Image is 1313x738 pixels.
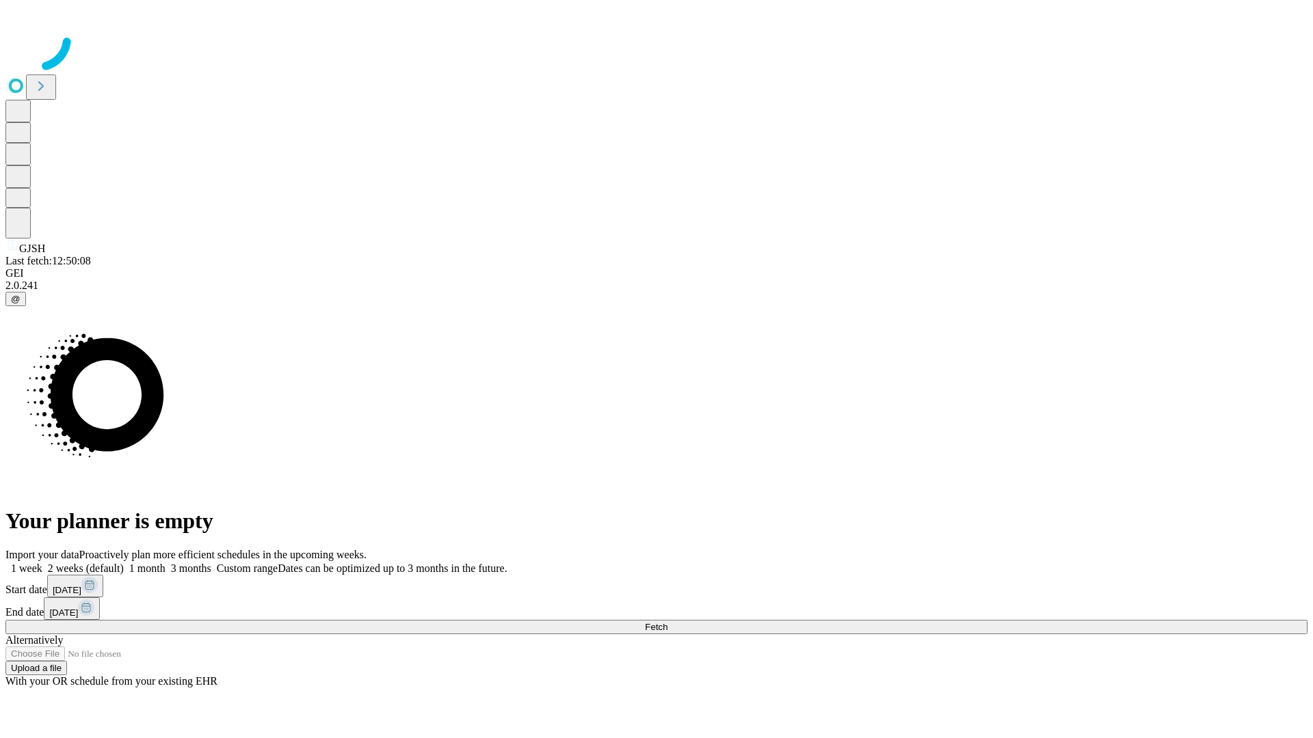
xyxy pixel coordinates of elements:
[645,622,667,632] span: Fetch
[19,243,45,254] span: GJSH
[5,255,91,266] span: Last fetch: 12:50:08
[5,597,1308,620] div: End date
[278,562,507,574] span: Dates can be optimized up to 3 months in the future.
[171,562,211,574] span: 3 months
[217,562,278,574] span: Custom range
[53,585,81,595] span: [DATE]
[129,562,165,574] span: 1 month
[5,267,1308,279] div: GEI
[5,292,26,306] button: @
[5,661,67,675] button: Upload a file
[5,508,1308,534] h1: Your planner is empty
[79,549,367,560] span: Proactively plan more efficient schedules in the upcoming weeks.
[49,607,78,618] span: [DATE]
[5,549,79,560] span: Import your data
[5,575,1308,597] div: Start date
[5,634,63,646] span: Alternatively
[48,562,124,574] span: 2 weeks (default)
[5,675,217,687] span: With your OR schedule from your existing EHR
[47,575,103,597] button: [DATE]
[11,294,21,304] span: @
[5,279,1308,292] div: 2.0.241
[5,620,1308,634] button: Fetch
[11,562,42,574] span: 1 week
[44,597,100,620] button: [DATE]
